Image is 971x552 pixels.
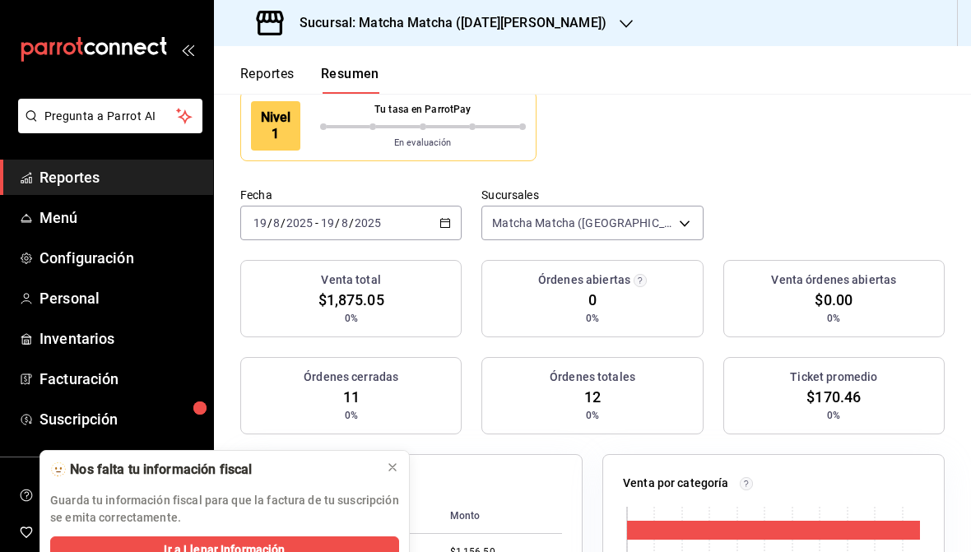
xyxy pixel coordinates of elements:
input: ---- [286,216,314,230]
p: Guarda tu información fiscal para que la factura de tu suscripción se emita correctamente. [50,492,399,526]
th: Monto [437,499,562,534]
span: Configuración [39,247,200,269]
span: / [267,216,272,230]
input: -- [341,216,349,230]
span: 0% [827,311,840,326]
span: Facturación [39,368,200,390]
p: En evaluación [320,137,527,151]
button: Pregunta a Parrot AI [18,99,202,133]
span: $170.46 [806,386,861,408]
span: - [315,216,318,230]
span: 11 [343,386,360,408]
h3: Órdenes cerradas [304,369,398,386]
button: Resumen [321,66,379,94]
span: 0% [827,408,840,423]
span: 0% [345,408,358,423]
h3: Ticket promedio [790,369,877,386]
span: Suscripción [39,408,200,430]
p: Venta por categoría [623,475,729,492]
h3: Venta órdenes abiertas [771,271,896,289]
input: ---- [354,216,382,230]
a: Pregunta a Parrot AI [12,119,202,137]
p: Tu tasa en ParrotPay [320,102,527,117]
span: 0% [586,311,599,326]
span: 12 [584,386,601,408]
span: Personal [39,287,200,309]
div: navigation tabs [240,66,379,94]
button: Reportes [240,66,295,94]
span: Inventarios [39,327,200,350]
label: Fecha [240,189,462,201]
span: $1,875.05 [318,289,384,311]
input: -- [272,216,281,230]
input: -- [253,216,267,230]
span: 0% [345,311,358,326]
span: / [281,216,286,230]
h3: Sucursal: Matcha Matcha ([DATE][PERSON_NAME]) [286,13,606,33]
div: 🫥 Nos falta tu información fiscal [50,461,373,479]
span: / [335,216,340,230]
div: Nivel 1 [251,101,300,151]
span: $0.00 [815,289,853,311]
h3: Órdenes abiertas [538,271,630,289]
h3: Venta total [321,271,380,289]
span: Menú [39,206,200,229]
button: open_drawer_menu [181,43,194,56]
input: -- [320,216,335,230]
span: 0 [588,289,597,311]
span: Pregunta a Parrot AI [44,108,177,125]
span: 0% [586,408,599,423]
label: Sucursales [481,189,703,201]
span: Reportes [39,166,200,188]
h3: Órdenes totales [550,369,635,386]
span: / [349,216,354,230]
span: Matcha Matcha ([GEOGRAPHIC_DATA][PERSON_NAME]) [492,215,672,231]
